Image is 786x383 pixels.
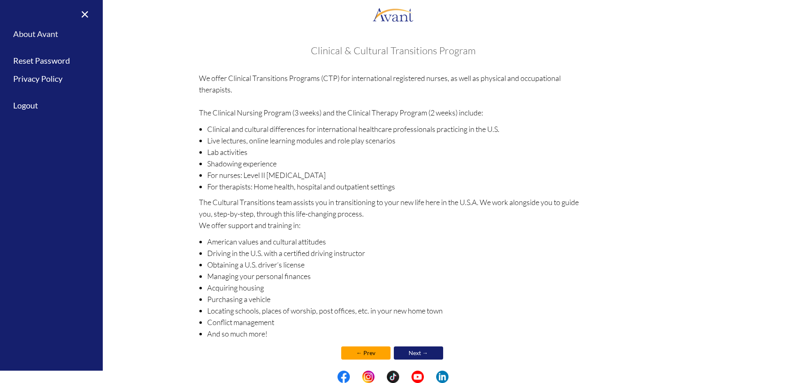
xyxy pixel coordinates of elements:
[372,2,414,27] img: logo.png
[207,247,587,259] li: Driving in the U.S. with a certified driving instructor
[207,259,587,270] li: Obtaining a U.S. driver’s license
[207,305,587,316] li: Locating schools, places of worship, post offices, etc. in your new home town
[399,371,411,383] img: blank.png
[199,45,587,56] h3: Clinical & Cultural Transitions Program
[207,181,587,192] li: For therapists: Home health, hospital and outpatient settings
[207,135,587,146] li: Live lectures, online learning modules and role play scenarios
[199,72,587,118] p: We offer Clinical Transitions Programs (CTP) for international registered nurses, as well as phys...
[207,236,587,247] li: American values and cultural attitudes
[207,123,587,135] li: Clinical and cultural differences for international healthcare professionals practicing in the U.S.
[199,196,587,231] p: The Cultural Transitions team assists you in transitioning to your new life here in the U.S.A. We...
[341,346,391,360] a: ← Prev
[411,371,424,383] img: yt.png
[436,371,448,383] img: li.png
[207,146,587,158] li: Lab activities
[207,328,587,339] li: And so much more!
[207,158,587,169] li: Shadowing experience
[338,371,350,383] img: fb.png
[375,371,387,383] img: blank.png
[424,371,436,383] img: blank.png
[394,346,443,360] a: Next →
[207,270,587,282] li: Managing your personal finances
[362,371,375,383] img: in.png
[207,293,587,305] li: Purchasing a vehicle
[207,169,587,181] li: For nurses: Level II [MEDICAL_DATA]
[350,371,362,383] img: blank.png
[207,282,587,293] li: Acquiring housing
[207,316,587,328] li: Conflict management
[387,371,399,383] img: tt.png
